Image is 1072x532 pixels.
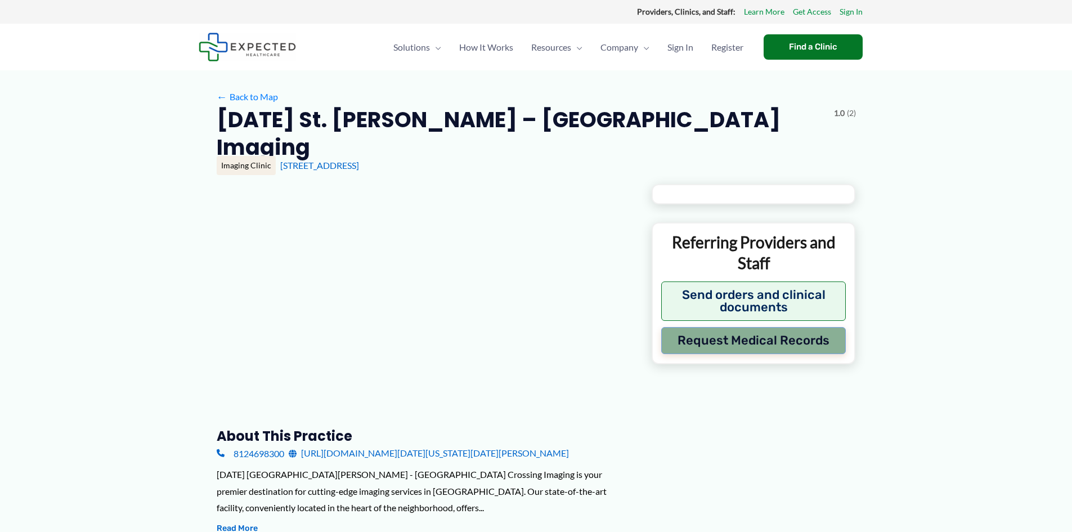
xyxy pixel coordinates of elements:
[217,91,227,102] span: ←
[793,5,831,19] a: Get Access
[661,232,846,273] p: Referring Providers and Staff
[847,106,856,120] span: (2)
[591,28,658,67] a: CompanyMenu Toggle
[702,28,752,67] a: Register
[217,445,284,462] a: 8124698300
[199,33,296,61] img: Expected Healthcare Logo - side, dark font, small
[217,427,634,445] h3: About this practice
[289,445,569,462] a: [URL][DOMAIN_NAME][DATE][US_STATE][DATE][PERSON_NAME]
[638,28,649,67] span: Menu Toggle
[393,28,430,67] span: Solutions
[764,34,863,60] a: Find a Clinic
[450,28,522,67] a: How It Works
[661,327,846,354] button: Request Medical Records
[430,28,441,67] span: Menu Toggle
[459,28,513,67] span: How It Works
[280,160,359,171] a: [STREET_ADDRESS]
[522,28,591,67] a: ResourcesMenu Toggle
[744,5,784,19] a: Learn More
[217,466,634,516] div: [DATE] [GEOGRAPHIC_DATA][PERSON_NAME] - [GEOGRAPHIC_DATA] Crossing Imaging is your premier destin...
[384,28,752,67] nav: Primary Site Navigation
[217,156,276,175] div: Imaging Clinic
[658,28,702,67] a: Sign In
[217,106,825,162] h2: [DATE] St. [PERSON_NAME] – [GEOGRAPHIC_DATA] Imaging
[600,28,638,67] span: Company
[667,28,693,67] span: Sign In
[571,28,582,67] span: Menu Toggle
[834,106,845,120] span: 1.0
[711,28,743,67] span: Register
[840,5,863,19] a: Sign In
[384,28,450,67] a: SolutionsMenu Toggle
[637,7,735,16] strong: Providers, Clinics, and Staff:
[661,281,846,321] button: Send orders and clinical documents
[531,28,571,67] span: Resources
[217,88,278,105] a: ←Back to Map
